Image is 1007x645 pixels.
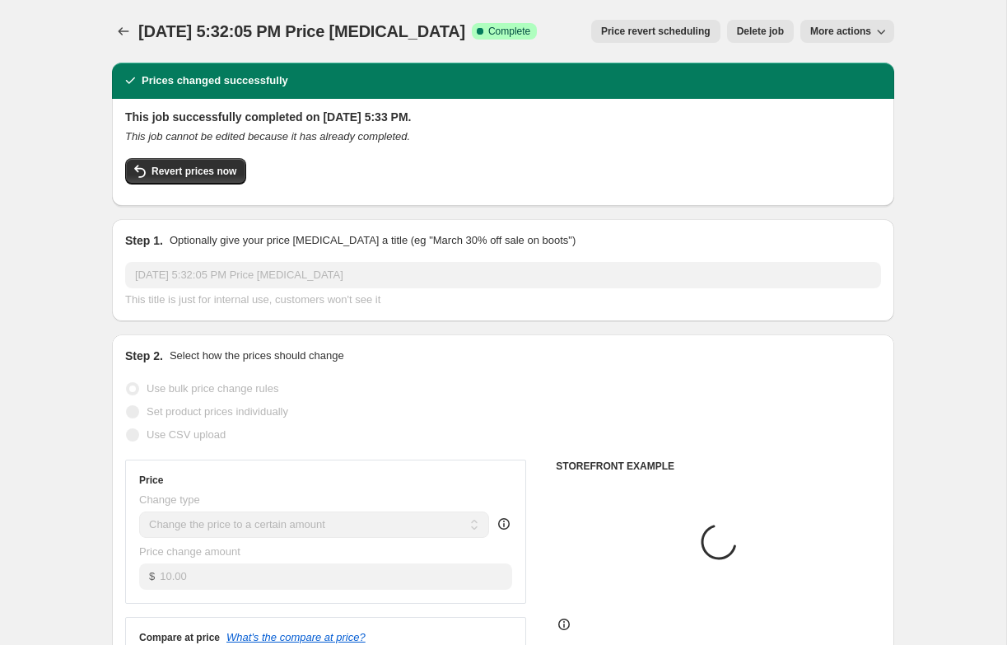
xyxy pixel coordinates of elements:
span: Revert prices now [152,165,236,178]
span: Use CSV upload [147,428,226,441]
span: Price change amount [139,545,240,558]
span: Delete job [737,25,784,38]
input: 30% off holiday sale [125,262,881,288]
button: Delete job [727,20,794,43]
button: Revert prices now [125,158,246,185]
span: Price revert scheduling [601,25,711,38]
h2: Step 2. [125,348,163,364]
p: Select how the prices should change [170,348,344,364]
h6: STOREFRONT EXAMPLE [556,460,881,473]
span: Use bulk price change rules [147,382,278,395]
h2: Step 1. [125,232,163,249]
h2: This job successfully completed on [DATE] 5:33 PM. [125,109,881,125]
span: Set product prices individually [147,405,288,418]
button: What's the compare at price? [226,631,366,643]
span: $ [149,570,155,582]
h3: Price [139,474,163,487]
button: Price revert scheduling [591,20,720,43]
button: Price change jobs [112,20,135,43]
p: Optionally give your price [MEDICAL_DATA] a title (eg "March 30% off sale on boots") [170,232,576,249]
span: Change type [139,493,200,506]
input: 80.00 [160,563,511,590]
div: help [496,516,512,532]
button: More actions [800,20,894,43]
span: Complete [488,25,530,38]
h3: Compare at price [139,631,220,644]
span: [DATE] 5:32:05 PM Price [MEDICAL_DATA] [138,22,465,40]
i: This job cannot be edited because it has already completed. [125,130,410,143]
span: This title is just for internal use, customers won't see it [125,293,380,306]
h2: Prices changed successfully [142,72,288,89]
span: More actions [810,25,871,38]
